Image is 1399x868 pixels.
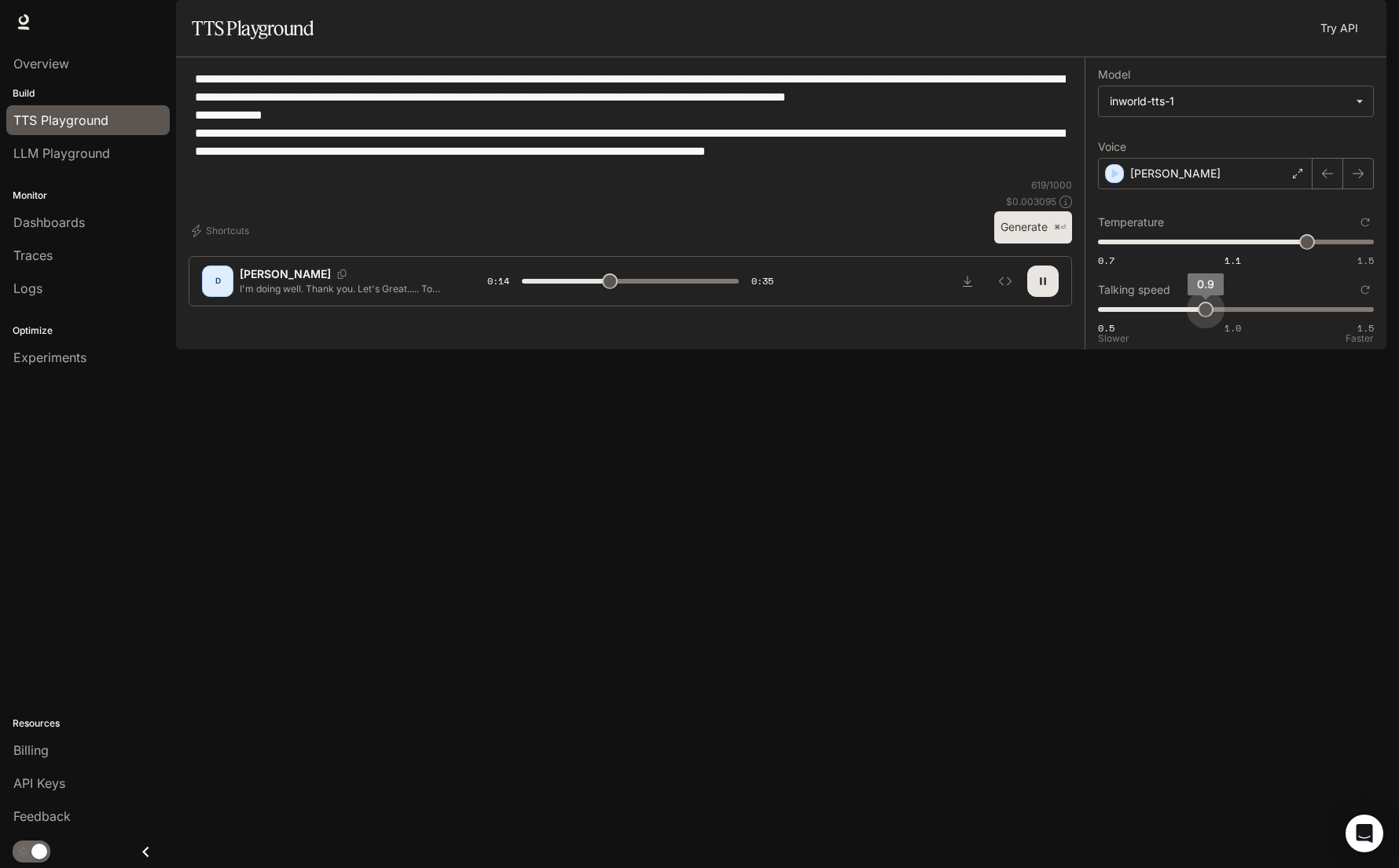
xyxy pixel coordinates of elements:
[240,266,331,282] p: [PERSON_NAME]
[1225,321,1241,335] span: 1.0
[1314,13,1364,44] a: Try API
[240,282,450,295] p: I'm doing well. Thank you. Let's Great..... To start, could you walk me through your journey from...
[990,266,1021,297] button: Inspect
[1098,334,1129,343] p: Slower
[1130,166,1221,181] p: [PERSON_NAME]
[1098,141,1126,152] p: Voice
[192,13,314,44] h1: TTS Playground
[1098,217,1164,228] p: Temperature
[1357,214,1374,231] button: Reset to default
[487,273,509,289] span: 0:14
[952,266,983,297] button: Download audio
[1357,321,1374,335] span: 1.5
[1098,284,1170,295] p: Talking speed
[1098,254,1114,267] span: 0.7
[751,273,773,289] span: 0:35
[1357,281,1374,298] button: Reset to default
[1225,254,1241,267] span: 1.1
[1346,815,1383,852] div: Open Intercom Messenger
[331,269,353,279] button: Copy Voice ID
[1197,277,1214,291] span: 0.9
[1031,178,1072,192] p: 619 / 1000
[189,218,255,244] button: Shortcuts
[1098,321,1114,335] span: 0.5
[994,211,1072,244] button: Generate⌘⏎
[1099,86,1373,116] div: inworld-tts-1
[1098,69,1130,80] p: Model
[1346,334,1374,343] p: Faster
[1054,223,1066,233] p: ⌘⏎
[1357,254,1374,267] span: 1.5
[205,269,230,294] div: D
[1110,93,1348,109] div: inworld-tts-1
